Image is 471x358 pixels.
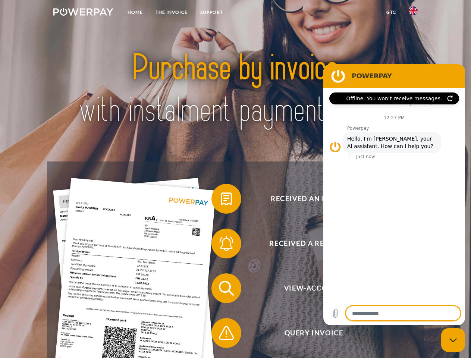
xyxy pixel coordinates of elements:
[217,324,236,342] img: qb_warning.svg
[222,184,405,214] span: Received an invoice?
[409,6,418,15] img: en
[222,318,405,348] span: Query Invoice
[441,328,465,352] iframe: Button to launch messaging window, conversation in progress
[211,184,405,214] button: Received an invoice?
[217,234,236,253] img: qb_bell.svg
[53,8,113,16] img: logo-powerpay-white.svg
[121,6,149,19] a: Home
[217,279,236,298] img: qb_search.svg
[149,6,194,19] a: THE INVOICE
[323,64,465,325] iframe: Messaging window
[222,229,405,258] span: Received a reminder?
[380,6,402,19] a: GTC
[217,189,236,208] img: qb_bill.svg
[194,6,229,19] a: Support
[211,229,405,258] button: Received a reminder?
[71,36,400,143] img: title-powerpay_en.svg
[222,273,405,303] span: View-Account
[211,318,405,348] button: Query Invoice
[211,273,405,303] button: View-Account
